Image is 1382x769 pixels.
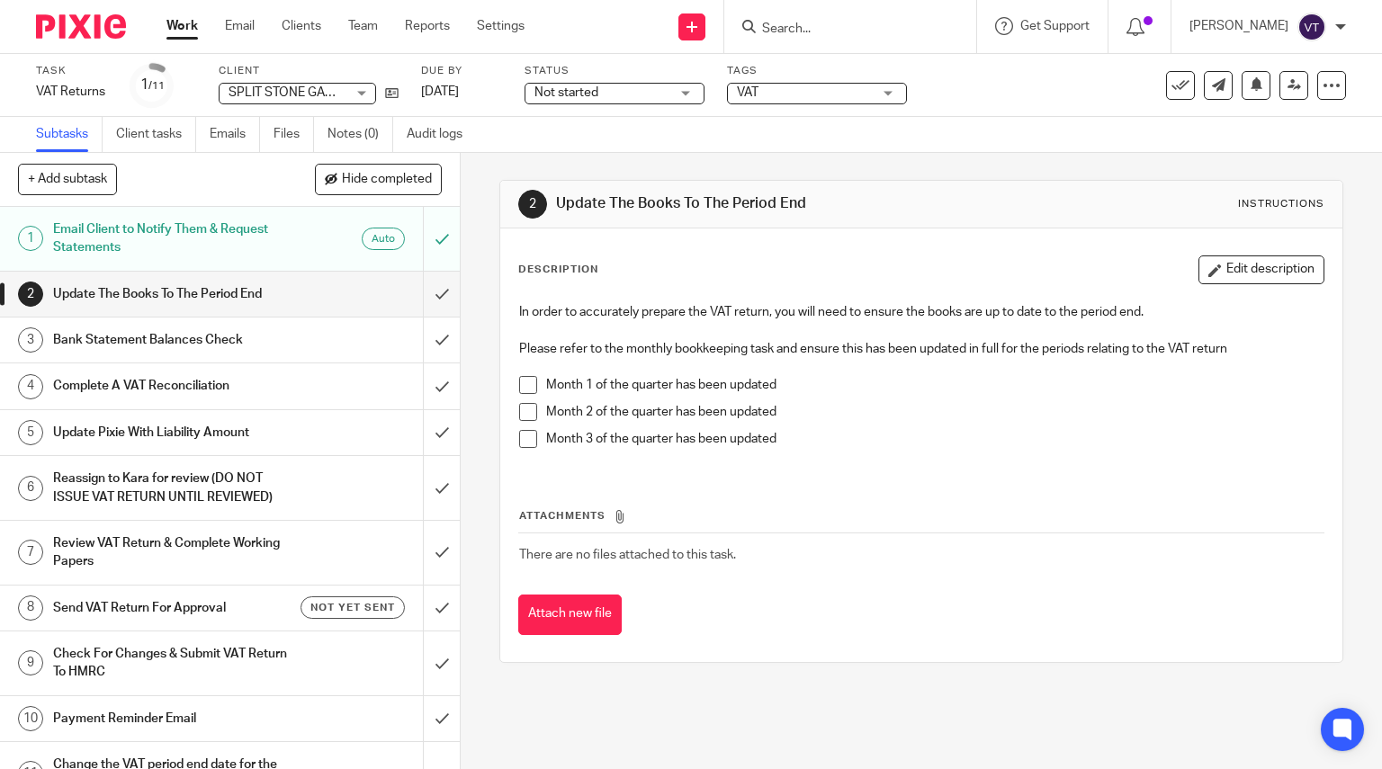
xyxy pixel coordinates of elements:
img: Pixie [36,14,126,39]
div: 1 [140,75,165,95]
label: Client [219,64,399,78]
h1: Update Pixie With Liability Amount [53,419,288,446]
h1: Email Client to Notify Them & Request Statements [53,216,288,262]
a: Emails [210,117,260,152]
span: Get Support [1020,20,1090,32]
div: 2 [18,282,43,307]
h1: Payment Reminder Email [53,705,288,732]
button: Edit description [1198,255,1324,284]
div: 6 [18,476,43,501]
span: Not started [534,86,598,99]
div: 8 [18,595,43,621]
p: Month 1 of the quarter has been updated [546,376,1324,394]
a: Audit logs [407,117,476,152]
h1: Review VAT Return & Complete Working Papers [53,530,288,576]
a: Reports [405,17,450,35]
a: Client tasks [116,117,196,152]
label: Tags [727,64,907,78]
p: Month 3 of the quarter has been updated [546,430,1324,448]
h1: Update The Books To The Period End [53,281,288,308]
p: Description [518,263,598,277]
div: VAT Returns [36,83,108,101]
p: In order to accurately prepare the VAT return, you will need to ensure the books are up to date t... [519,303,1324,321]
div: Instructions [1238,197,1324,211]
div: 10 [18,706,43,731]
label: Status [525,64,704,78]
button: Hide completed [315,164,442,194]
span: There are no files attached to this task. [519,549,736,561]
button: + Add subtask [18,164,117,194]
a: Clients [282,17,321,35]
div: 9 [18,650,43,675]
small: /11 [148,81,165,91]
button: Attach new file [518,595,622,635]
div: 1 [18,226,43,251]
h1: Bank Statement Balances Check [53,326,288,353]
span: SPLIT STONE GAMES LTD [229,86,376,99]
h1: Reassign to Kara for review (DO NOT ISSUE VAT RETURN UNTIL REVIEWED) [53,465,288,511]
h1: Send VAT Return For Approval [53,595,288,621]
h1: Update The Books To The Period End [556,194,959,213]
div: 7 [18,540,43,565]
a: Email [225,17,255,35]
a: Work [166,17,198,35]
div: 3 [18,327,43,353]
label: Task [36,64,108,78]
span: VAT [737,86,758,99]
div: 5 [18,420,43,445]
a: Settings [477,17,525,35]
label: Due by [421,64,502,78]
input: Search [760,22,922,38]
a: Team [348,17,378,35]
span: Hide completed [342,173,432,187]
img: svg%3E [1297,13,1326,41]
p: [PERSON_NAME] [1189,17,1288,35]
div: 4 [18,374,43,399]
div: 2 [518,190,547,219]
div: Auto [362,228,405,250]
span: Attachments [519,511,606,521]
span: [DATE] [421,85,459,98]
span: Not yet sent [310,600,395,615]
a: Notes (0) [328,117,393,152]
h1: Complete A VAT Reconciliation [53,372,288,399]
p: Month 2 of the quarter has been updated [546,403,1324,421]
a: Files [274,117,314,152]
a: Subtasks [36,117,103,152]
h1: Check For Changes & Submit VAT Return To HMRC [53,640,288,686]
p: Please refer to the monthly bookkeeping task and ensure this has been updated in full for the per... [519,340,1324,358]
